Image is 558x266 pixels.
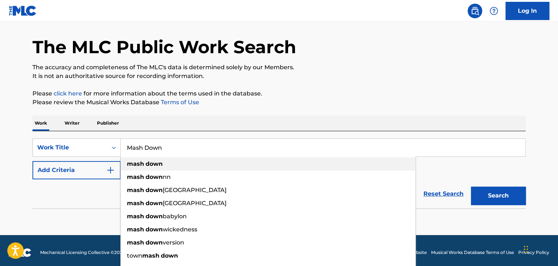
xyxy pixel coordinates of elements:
[163,213,187,220] span: babylon
[127,160,144,167] strong: mash
[146,226,163,233] strong: down
[146,160,163,167] strong: down
[146,200,163,207] strong: down
[163,239,184,246] span: version
[32,161,121,179] button: Add Criteria
[62,116,82,131] p: Writer
[40,249,125,256] span: Mechanical Licensing Collective © 2025
[163,187,226,193] span: [GEOGRAPHIC_DATA]
[32,72,526,81] p: It is not an authoritative source for recording information.
[471,187,526,205] button: Search
[431,249,514,256] a: Musical Works Database Terms of Use
[95,116,121,131] p: Publisher
[127,252,142,259] span: town
[146,173,163,180] strong: down
[146,187,163,193] strong: down
[489,7,498,15] img: help
[32,36,296,58] h1: The MLC Public Work Search
[524,238,528,260] div: Drag
[468,4,482,18] a: Public Search
[32,98,526,107] p: Please review the Musical Works Database
[470,7,479,15] img: search
[159,99,199,106] a: Terms of Use
[9,5,37,16] img: MLC Logo
[37,143,103,152] div: Work Title
[32,116,49,131] p: Work
[163,200,226,207] span: [GEOGRAPHIC_DATA]
[146,239,163,246] strong: down
[163,173,171,180] span: nn
[420,186,467,202] a: Reset Search
[161,252,178,259] strong: down
[127,173,144,180] strong: mash
[518,249,549,256] a: Privacy Policy
[106,166,115,175] img: 9d2ae6d4665cec9f34b9.svg
[163,226,197,233] span: wickedness
[142,252,159,259] strong: mash
[32,63,526,72] p: The accuracy and completeness of The MLC's data is determined solely by our Members.
[127,213,144,220] strong: mash
[505,2,549,20] a: Log In
[522,231,558,266] iframe: Chat Widget
[127,226,144,233] strong: mash
[127,239,144,246] strong: mash
[54,90,82,97] a: click here
[32,138,526,208] form: Search Form
[32,89,526,98] p: Please for more information about the terms used in the database.
[146,213,163,220] strong: down
[487,4,501,18] div: Help
[127,200,144,207] strong: mash
[127,187,144,193] strong: mash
